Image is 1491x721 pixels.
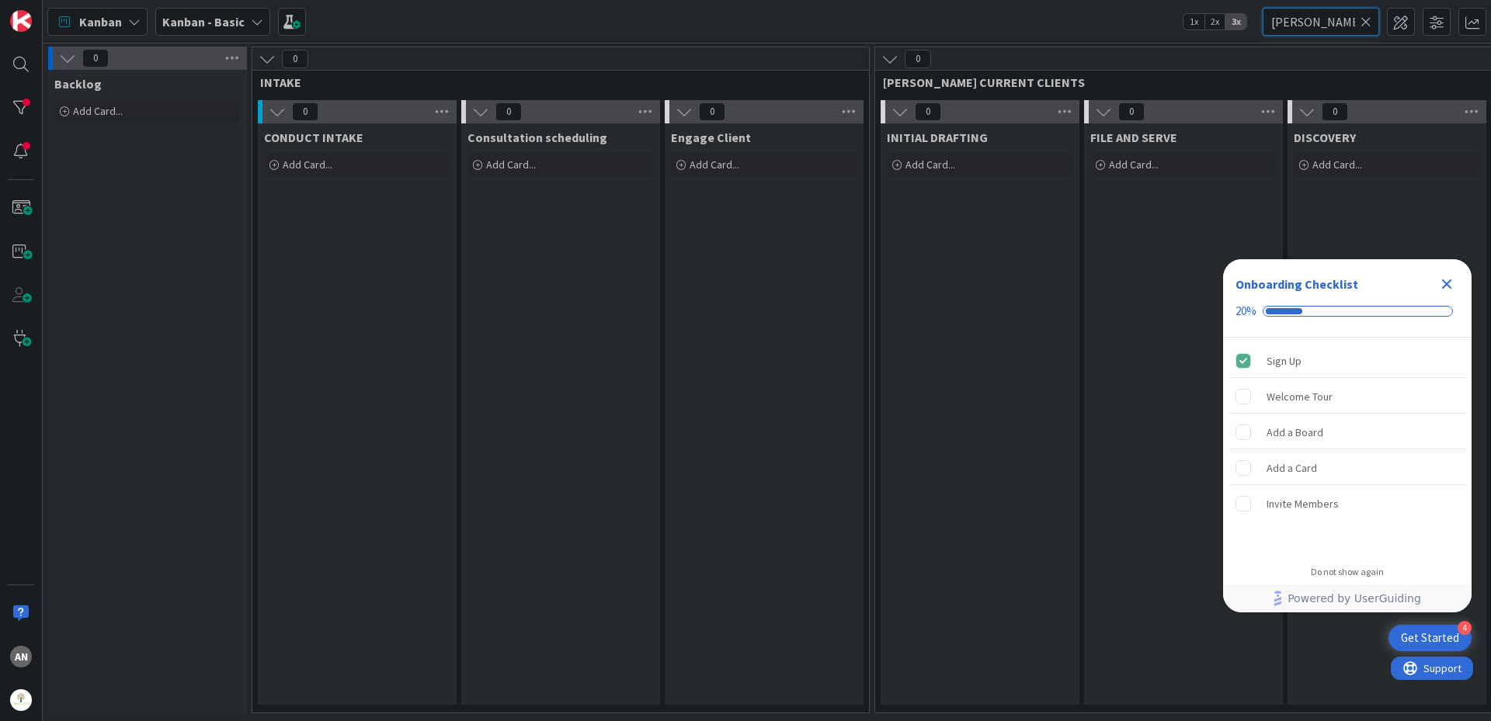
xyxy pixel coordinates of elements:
[699,102,725,121] span: 0
[887,130,988,145] span: INITIAL DRAFTING
[1267,387,1333,406] div: Welcome Tour
[10,689,32,711] img: avatar
[1225,14,1246,29] span: 3x
[292,102,318,121] span: 0
[1223,338,1472,556] div: Checklist items
[1388,625,1472,651] div: Open Get Started checklist, remaining modules: 4
[1312,158,1362,172] span: Add Card...
[1434,272,1459,296] div: Close Checklist
[1311,566,1384,578] div: Do not show again
[1229,415,1465,449] div: Add a Board is incomplete.
[1294,130,1356,145] span: DISCOVERY
[1236,304,1256,318] div: 20%
[1223,584,1472,612] div: Footer
[486,158,536,172] span: Add Card...
[1236,304,1459,318] div: Checklist progress: 20%
[283,158,332,172] span: Add Card...
[905,50,931,68] span: 0
[1267,459,1317,477] div: Add a Card
[1231,584,1464,612] a: Powered by UserGuiding
[73,104,123,118] span: Add Card...
[1229,380,1465,414] div: Welcome Tour is incomplete.
[1267,423,1323,442] div: Add a Board
[495,102,522,121] span: 0
[690,158,739,172] span: Add Card...
[1236,275,1358,293] div: Onboarding Checklist
[82,49,109,68] span: 0
[1118,102,1145,121] span: 0
[10,10,32,32] img: Visit kanbanzone.com
[1229,487,1465,521] div: Invite Members is incomplete.
[1229,344,1465,378] div: Sign Up is complete.
[264,130,363,145] span: CONDUCT INTAKE
[1322,102,1348,121] span: 0
[1204,14,1225,29] span: 2x
[671,130,751,145] span: Engage Client
[54,76,102,92] span: Backlog
[260,75,850,90] span: INTAKE
[282,50,308,68] span: 0
[1288,589,1421,608] span: Powered by UserGuiding
[1109,158,1159,172] span: Add Card...
[467,130,607,145] span: Consultation scheduling
[1090,130,1177,145] span: FILE AND SERVE
[1401,630,1459,646] div: Get Started
[1183,14,1204,29] span: 1x
[1458,621,1472,635] div: 4
[1267,352,1302,370] div: Sign Up
[905,158,955,172] span: Add Card...
[1267,494,1339,513] div: Invite Members
[1229,451,1465,485] div: Add a Card is incomplete.
[79,12,122,31] span: Kanban
[1223,259,1472,612] div: Checklist Container
[1263,8,1379,36] input: Quick Filter...
[33,2,71,21] span: Support
[10,646,32,667] div: AN
[162,14,245,29] b: Kanban - Basic
[915,102,941,121] span: 0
